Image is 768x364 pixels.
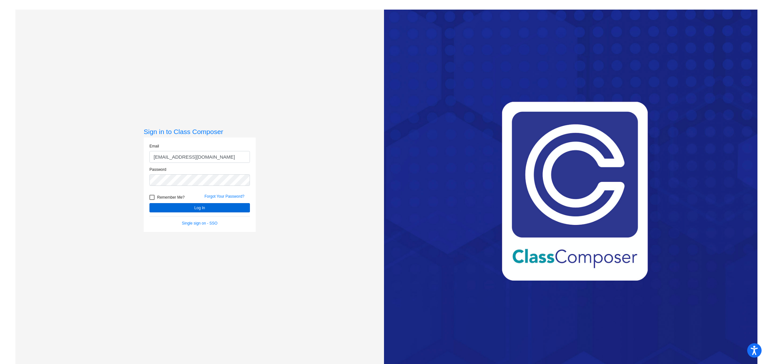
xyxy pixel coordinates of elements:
[149,203,250,212] button: Log In
[149,167,166,172] label: Password
[149,143,159,149] label: Email
[144,128,256,136] h3: Sign in to Class Composer
[182,221,217,226] a: Single sign on - SSO
[204,194,244,199] a: Forgot Your Password?
[157,194,185,201] span: Remember Me?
